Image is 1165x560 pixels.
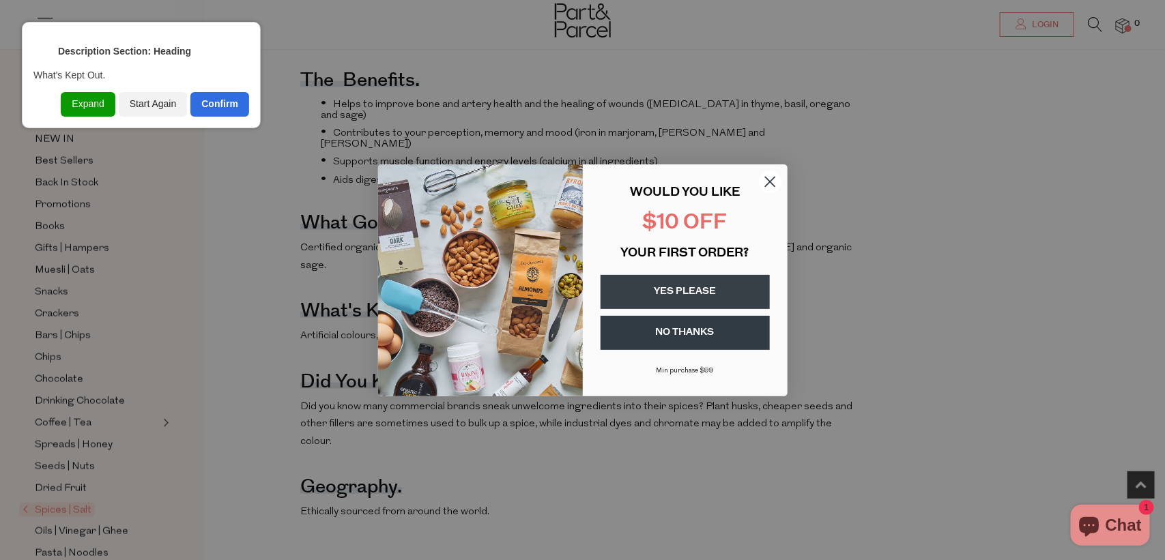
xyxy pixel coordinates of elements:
[378,164,583,396] img: 43fba0fb-7538-40bc-babb-ffb1a4d097bc.jpeg
[33,69,249,81] div: What's Kept Out.
[656,367,714,374] span: Min purchase $99
[621,248,749,260] span: YOUR FIRST ORDER?
[190,92,249,117] div: Confirm
[601,316,770,350] button: NO THANKS
[33,42,47,61] div: <
[758,170,782,194] button: Close dialog
[630,187,740,199] span: WOULD YOU LIKE
[119,92,188,117] div: Start Again
[601,275,770,309] button: YES PLEASE
[61,92,115,117] div: Expand
[1067,505,1154,549] inbox-online-store-chat: Shopify online store chat
[643,213,728,234] span: $10 OFF
[58,45,191,57] div: Description Section: Heading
